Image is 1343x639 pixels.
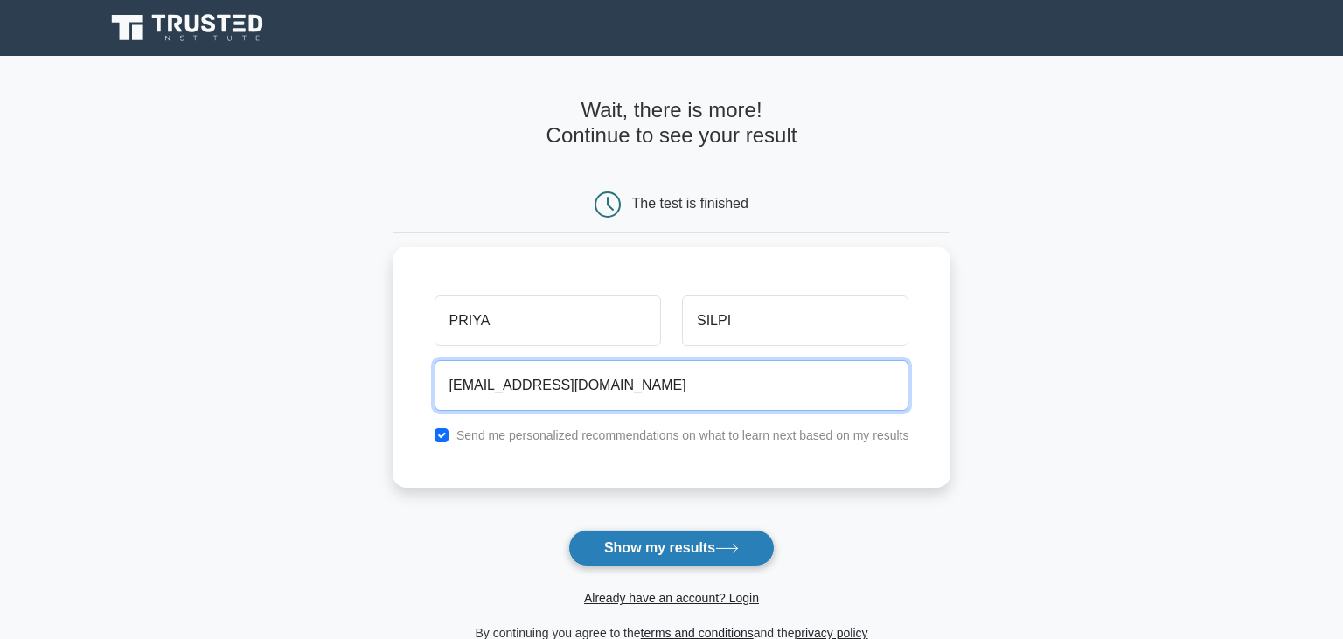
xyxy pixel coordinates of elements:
a: Already have an account? Login [584,591,759,605]
h4: Wait, there is more! Continue to see your result [393,98,951,149]
div: The test is finished [632,196,748,211]
input: Email [435,360,909,411]
input: First name [435,295,661,346]
input: Last name [682,295,908,346]
button: Show my results [568,530,775,566]
label: Send me personalized recommendations on what to learn next based on my results [456,428,909,442]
